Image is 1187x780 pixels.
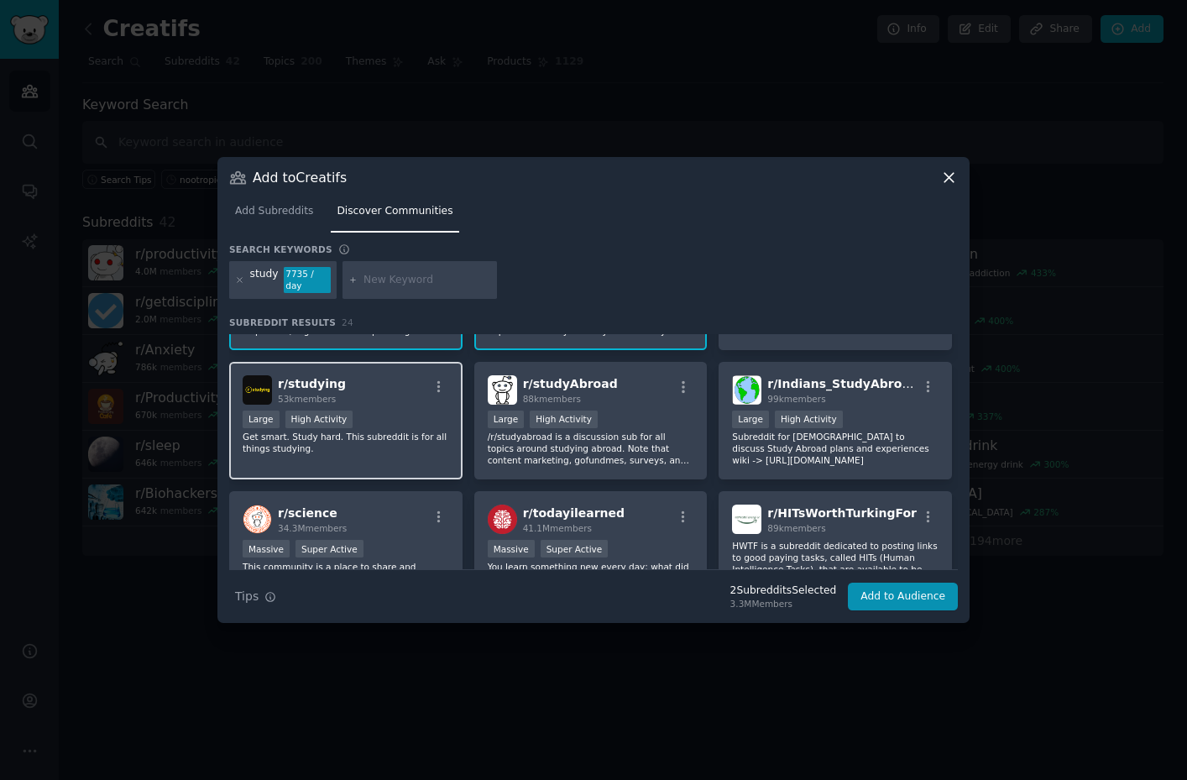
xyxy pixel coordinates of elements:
[235,204,313,219] span: Add Subreddits
[732,431,939,466] p: Subreddit for [DEMOGRAPHIC_DATA] to discuss Study Abroad plans and experiences wiki -> [URL][DOMA...
[342,317,353,327] span: 24
[767,523,825,533] span: 89k members
[730,598,837,610] div: 3.3M Members
[523,506,625,520] span: r/ todayilearned
[488,561,694,596] p: You learn something new every day; what did you learn [DATE]? Submit interesting and specific fac...
[767,506,917,520] span: r/ HITsWorthTurkingFor
[229,582,282,611] button: Tips
[732,411,769,428] div: Large
[732,505,761,534] img: HITsWorthTurkingFor
[732,540,939,575] p: HWTF is a subreddit dedicated to posting links to good paying tasks, called HITs (Human Intellige...
[848,583,958,611] button: Add to Audience
[775,411,843,428] div: High Activity
[767,377,918,390] span: r/ Indians_StudyAbroad
[337,204,452,219] span: Discover Communities
[285,411,353,428] div: High Activity
[541,540,609,558] div: Super Active
[278,377,346,390] span: r/ studying
[488,540,535,558] div: Massive
[243,505,272,534] img: science
[363,273,491,288] input: New Keyword
[278,394,336,404] span: 53k members
[488,411,525,428] div: Large
[730,584,837,599] div: 2 Subreddit s Selected
[243,561,449,596] p: This community is a place to share and discuss new scientific research. Read about the latest adv...
[767,394,825,404] span: 99k members
[243,540,290,558] div: Massive
[295,540,363,558] div: Super Active
[229,243,332,255] h3: Search keywords
[235,588,259,605] span: Tips
[243,411,280,428] div: Large
[278,523,347,533] span: 34.3M members
[488,375,517,405] img: studyAbroad
[229,198,319,233] a: Add Subreddits
[523,523,592,533] span: 41.1M members
[331,198,458,233] a: Discover Communities
[523,394,581,404] span: 88k members
[284,267,331,294] div: 7735 / day
[488,505,517,534] img: todayilearned
[530,411,598,428] div: High Activity
[278,506,337,520] span: r/ science
[250,267,279,294] div: study
[732,375,761,405] img: Indians_StudyAbroad
[229,317,336,328] span: Subreddit Results
[243,431,449,454] p: Get smart. Study hard. This subreddit is for all things studying.
[523,377,618,390] span: r/ studyAbroad
[243,375,272,405] img: studying
[253,169,347,186] h3: Add to Creatifs
[488,431,694,466] p: /r/studyabroad is a discussion sub for all topics around studying abroad. Note that content marke...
